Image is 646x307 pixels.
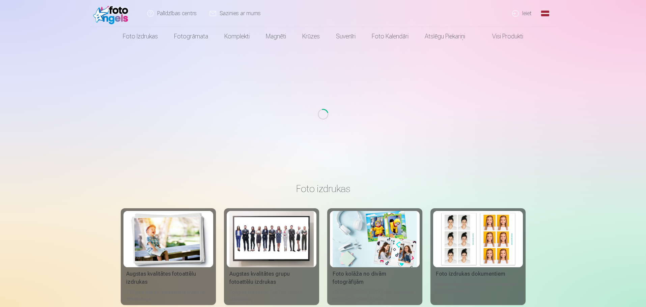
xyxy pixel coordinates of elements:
[433,281,523,302] div: Universālas foto izdrukas dokumentiem (6 fotogrāfijas)
[126,211,210,267] img: Augstas kvalitātes fotoattēlu izdrukas
[333,211,417,267] img: Foto kolāža no divām fotogrāfijām
[227,270,316,286] div: Augstas kvalitātes grupu fotoattēlu izdrukas
[227,289,316,302] div: Spilgtas krāsas uz Fuji Film Crystal fotopapīra
[229,211,314,267] img: Augstas kvalitātes grupu fotoattēlu izdrukas
[123,270,213,286] div: Augstas kvalitātes fotoattēlu izdrukas
[417,27,473,46] a: Atslēgu piekariņi
[115,27,166,46] a: Foto izdrukas
[430,208,526,305] a: Foto izdrukas dokumentiemFoto izdrukas dokumentiemUniversālas foto izdrukas dokumentiem (6 fotogr...
[224,208,319,305] a: Augstas kvalitātes grupu fotoattēlu izdrukasAugstas kvalitātes grupu fotoattēlu izdrukasSpilgtas ...
[166,27,216,46] a: Fotogrāmata
[258,27,294,46] a: Magnēti
[330,289,420,302] div: [DEMOGRAPHIC_DATA] neaizmirstami mirkļi vienā skaistā bildē
[121,208,216,305] a: Augstas kvalitātes fotoattēlu izdrukasAugstas kvalitātes fotoattēlu izdrukas210 gsm papīrs, piesā...
[327,208,422,305] a: Foto kolāža no divām fotogrāfijāmFoto kolāža no divām fotogrāfijām[DEMOGRAPHIC_DATA] neaizmirstam...
[328,27,364,46] a: Suvenīri
[330,270,420,286] div: Foto kolāža no divām fotogrāfijām
[473,27,531,46] a: Visi produkti
[93,3,132,24] img: /fa1
[436,211,520,267] img: Foto izdrukas dokumentiem
[364,27,417,46] a: Foto kalendāri
[126,183,520,195] h3: Foto izdrukas
[294,27,328,46] a: Krūzes
[123,289,213,302] div: 210 gsm papīrs, piesātināta krāsa un detalizācija
[433,270,523,278] div: Foto izdrukas dokumentiem
[216,27,258,46] a: Komplekti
